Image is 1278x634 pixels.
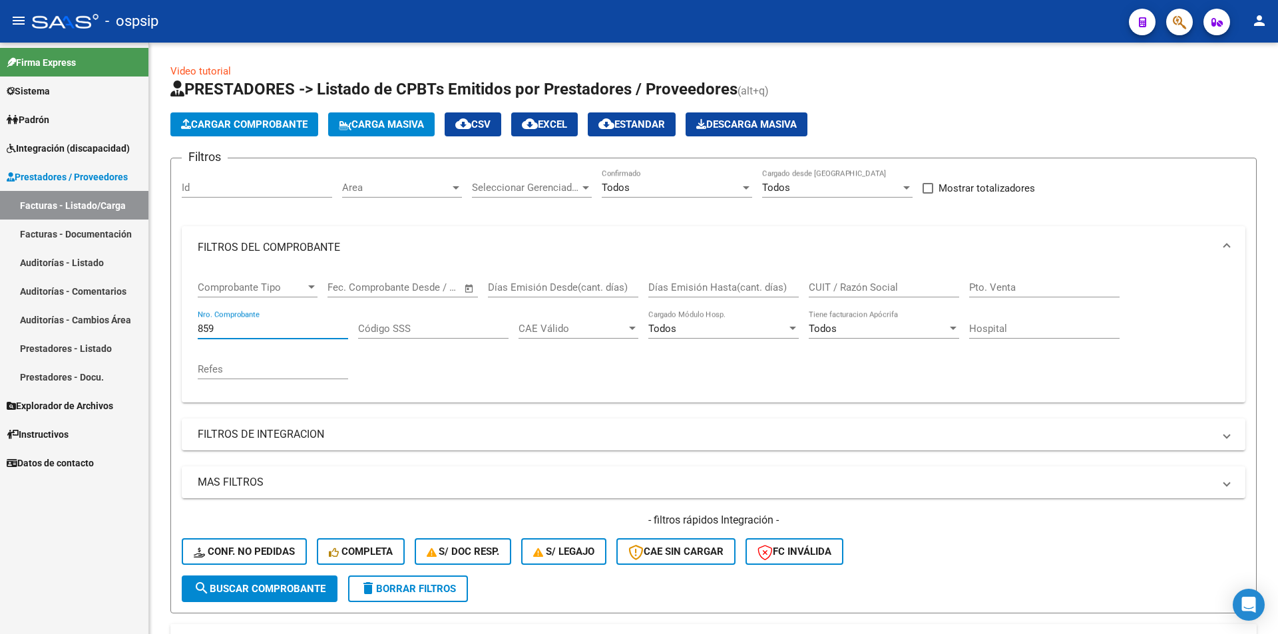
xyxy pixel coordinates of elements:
button: Completa [317,538,405,565]
span: Borrar Filtros [360,583,456,595]
mat-icon: menu [11,13,27,29]
span: Descarga Masiva [696,118,797,130]
span: Seleccionar Gerenciador [472,182,580,194]
span: Firma Express [7,55,76,70]
button: CAE SIN CARGAR [616,538,736,565]
span: Conf. no pedidas [194,546,295,557]
span: - ospsip [105,7,158,36]
span: Carga Masiva [339,118,424,130]
input: End date [383,281,447,293]
span: Mostrar totalizadores [939,180,1035,196]
mat-panel-title: MAS FILTROS [198,475,1213,490]
span: CSV [455,118,491,130]
span: Area [342,182,450,194]
mat-icon: person [1251,13,1267,29]
span: EXCEL [522,118,567,130]
span: Todos [648,323,676,335]
mat-icon: cloud_download [455,116,471,132]
button: Carga Masiva [328,112,435,136]
button: Conf. no pedidas [182,538,307,565]
div: FILTROS DEL COMPROBANTE [182,269,1245,402]
button: Open calendar [462,281,477,296]
span: Datos de contacto [7,456,94,470]
span: Todos [602,182,630,194]
button: Estandar [588,112,676,136]
span: FC Inválida [757,546,831,557]
button: Descarga Masiva [686,112,807,136]
mat-expansion-panel-header: FILTROS DEL COMPROBANTE [182,226,1245,269]
span: Cargar Comprobante [181,118,308,130]
mat-panel-title: FILTROS DEL COMPROBANTE [198,240,1213,255]
span: Todos [762,182,790,194]
mat-icon: cloud_download [522,116,538,132]
a: Video tutorial [170,65,231,77]
span: Estandar [598,118,665,130]
span: Prestadores / Proveedores [7,170,128,184]
button: FC Inválida [745,538,843,565]
h4: - filtros rápidos Integración - [182,513,1245,528]
span: Padrón [7,112,49,127]
h3: Filtros [182,148,228,166]
button: S/ legajo [521,538,606,565]
app-download-masive: Descarga masiva de comprobantes (adjuntos) [686,112,807,136]
span: Buscar Comprobante [194,583,325,595]
span: (alt+q) [738,84,769,97]
mat-expansion-panel-header: MAS FILTROS [182,466,1245,498]
span: Completa [329,546,393,557]
span: S/ legajo [533,546,594,557]
mat-icon: search [194,580,210,596]
mat-expansion-panel-header: FILTROS DE INTEGRACION [182,418,1245,450]
button: Borrar Filtros [348,575,468,602]
span: CAE Válido [519,323,626,335]
span: Integración (discapacidad) [7,141,130,156]
span: Sistema [7,84,50,98]
mat-icon: cloud_download [598,116,614,132]
span: Comprobante Tipo [198,281,306,293]
span: S/ Doc Resp. [427,546,500,557]
button: Cargar Comprobante [170,112,318,136]
span: PRESTADORES -> Listado de CPBTs Emitidos por Prestadores / Proveedores [170,80,738,98]
button: S/ Doc Resp. [415,538,512,565]
span: Explorador de Archivos [7,398,113,413]
span: Instructivos [7,427,69,442]
button: EXCEL [511,112,578,136]
mat-icon: delete [360,580,376,596]
button: CSV [445,112,501,136]
span: Todos [809,323,837,335]
input: Start date [327,281,371,293]
div: Open Intercom Messenger [1233,589,1265,621]
span: CAE SIN CARGAR [628,546,724,557]
button: Buscar Comprobante [182,575,337,602]
mat-panel-title: FILTROS DE INTEGRACION [198,427,1213,442]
